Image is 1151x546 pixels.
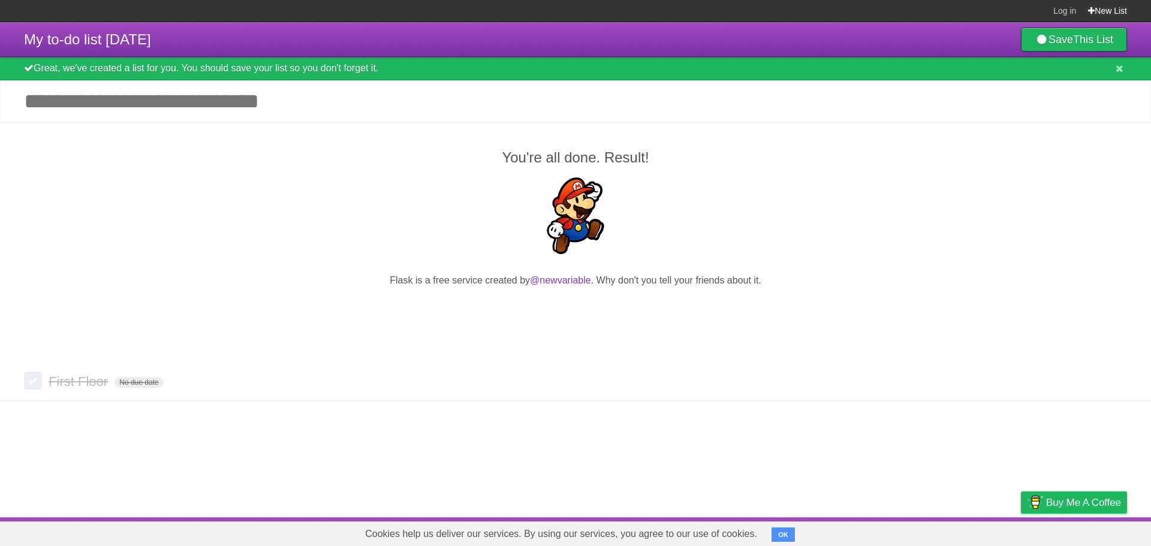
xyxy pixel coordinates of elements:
span: No due date [115,377,163,388]
span: First Floor [49,374,111,389]
a: About [861,520,887,543]
img: Super Mario [537,177,614,254]
span: Cookies help us deliver our services. By using our services, you agree to our use of cookies. [353,522,769,546]
a: Buy me a coffee [1021,491,1127,514]
span: My to-do list [DATE] [24,31,151,47]
span: Buy me a coffee [1046,492,1121,513]
a: Privacy [1005,520,1036,543]
button: OK [772,527,795,542]
a: @newvariable [530,275,591,285]
b: This List [1073,34,1113,46]
label: Done [24,372,42,390]
iframe: X Post Button [554,303,597,319]
img: Buy me a coffee [1027,492,1043,512]
a: Developers [901,520,950,543]
a: Terms [965,520,991,543]
a: Suggest a feature [1051,520,1127,543]
a: SaveThis List [1021,28,1127,52]
h2: You're all done. Result! [24,147,1127,168]
p: Flask is a free service created by . Why don't you tell your friends about it. [24,273,1127,288]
